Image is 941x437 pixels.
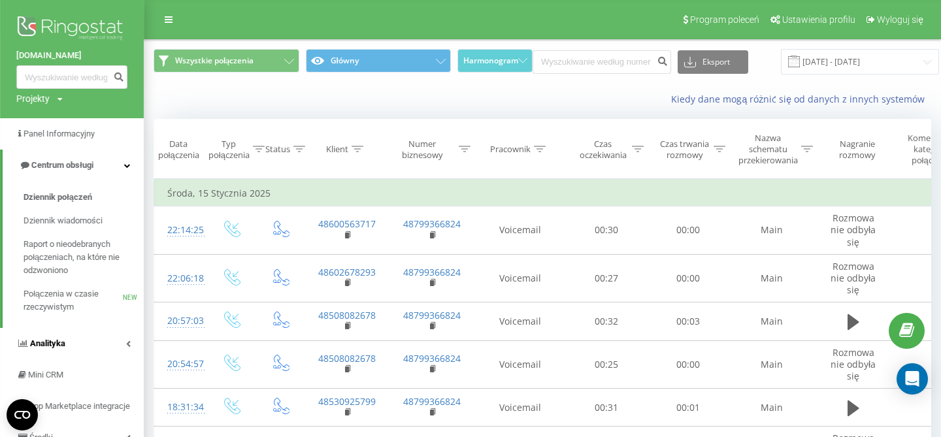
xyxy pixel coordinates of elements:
[318,309,376,321] a: 48508082678
[729,206,814,255] td: Main
[831,260,876,296] span: Rozmowa nie odbyła się
[30,338,65,348] span: Analityka
[154,138,203,161] div: Data połączenia
[167,395,193,420] div: 18:31:34
[474,389,566,427] td: Voicemail
[3,150,144,181] a: Centrum obsługi
[877,14,923,25] span: Wyloguj się
[566,389,648,427] td: 00:31
[208,138,250,161] div: Typ połączenia
[24,238,137,277] span: Raport o nieodebranych połączeniach, na które nie odzwoniono
[389,138,456,161] div: Numer biznesowy
[474,254,566,302] td: Voicemail
[7,399,38,430] button: Open CMP widget
[648,302,729,340] td: 00:03
[463,56,518,65] span: Harmonogram
[16,49,127,62] a: [DOMAIN_NAME]
[16,92,50,105] div: Projekty
[490,144,531,155] div: Pracownik
[167,218,193,243] div: 22:14:25
[729,340,814,389] td: Main
[831,212,876,248] span: Rozmowa nie odbyła się
[24,209,144,233] a: Dziennik wiadomości
[167,266,193,291] div: 22:06:18
[24,282,144,319] a: Połączenia w czasie rzeczywistymNEW
[403,266,461,278] a: 48799366824
[729,302,814,340] td: Main
[16,13,127,46] img: Ringostat logo
[403,352,461,364] a: 48799366824
[24,233,144,282] a: Raport o nieodebranych połączeniach, na które nie odzwoniono
[648,340,729,389] td: 00:00
[897,363,928,395] div: Open Intercom Messenger
[566,206,648,255] td: 00:30
[457,49,533,73] button: Harmonogram
[167,351,193,377] div: 20:54:57
[474,340,566,389] td: Voicemail
[678,50,748,74] button: Eksport
[648,206,729,255] td: 00:00
[24,287,123,314] span: Połączenia w czasie rzeczywistym
[24,129,95,138] span: Panel Informacyjny
[648,254,729,302] td: 00:00
[318,218,376,230] a: 48600563717
[24,186,144,209] a: Dziennik połączeń
[154,49,299,73] button: Wszystkie połączenia
[659,138,710,161] div: Czas trwania rozmowy
[306,49,452,73] button: Główny
[318,266,376,278] a: 48602678293
[16,65,127,89] input: Wyszukiwanie według numeru
[326,144,348,155] div: Klient
[738,133,798,166] div: Nazwa schematu przekierowania
[24,214,103,227] span: Dziennik wiadomości
[403,395,461,408] a: 48799366824
[577,138,629,161] div: Czas oczekiwania
[31,160,93,170] span: Centrum obsługi
[648,389,729,427] td: 00:01
[671,93,931,105] a: Kiedy dane mogą różnić się od danych z innych systemów
[175,56,254,66] span: Wszystkie połączenia
[403,218,461,230] a: 48799366824
[825,138,889,161] div: Nagranie rozmowy
[265,144,290,155] div: Status
[566,302,648,340] td: 00:32
[566,254,648,302] td: 00:27
[566,340,648,389] td: 00:25
[24,191,92,204] span: Dziennik połączeń
[533,50,671,74] input: Wyszukiwanie według numeru
[690,14,759,25] span: Program poleceń
[729,254,814,302] td: Main
[831,346,876,382] span: Rozmowa nie odbyła się
[782,14,855,25] span: Ustawienia profilu
[318,352,376,364] a: 48508082678
[29,401,130,411] span: App Marketplace integracje
[729,389,814,427] td: Main
[474,302,566,340] td: Voicemail
[28,370,63,380] span: Mini CRM
[167,308,193,334] div: 20:57:03
[318,395,376,408] a: 48530925799
[403,309,461,321] a: 48799366824
[474,206,566,255] td: Voicemail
